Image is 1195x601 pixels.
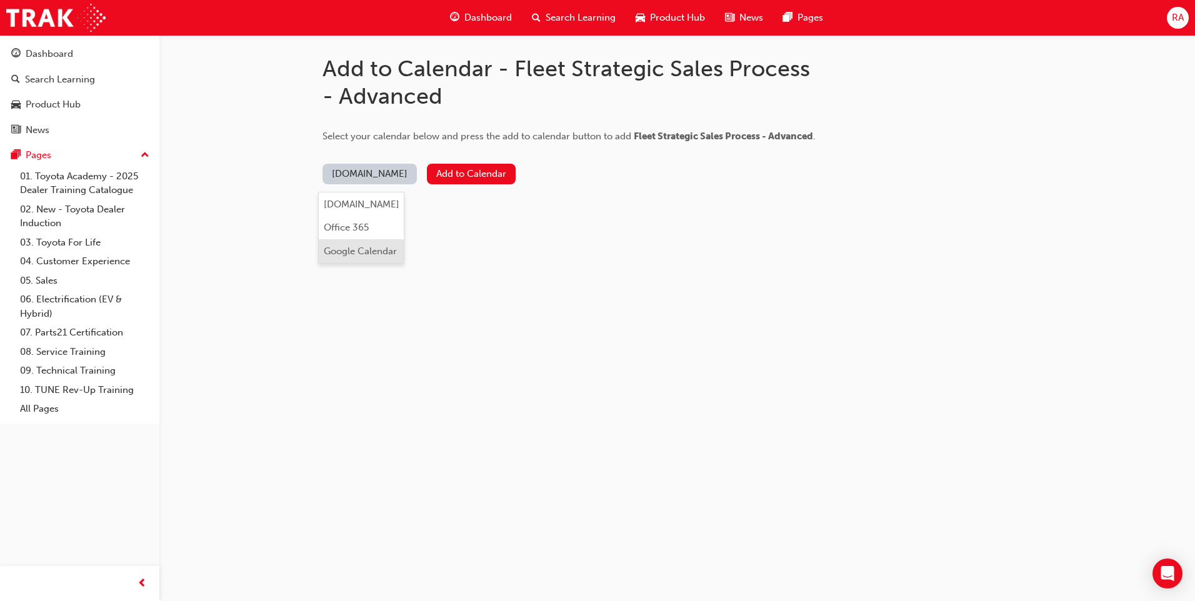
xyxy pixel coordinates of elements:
span: Product Hub [650,11,705,25]
span: up-icon [141,147,149,164]
a: All Pages [15,399,154,419]
img: Trak [6,4,106,32]
button: [DOMAIN_NAME] [322,164,417,184]
a: 05. Sales [15,271,154,291]
span: Search Learning [546,11,616,25]
button: [DOMAIN_NAME] [319,192,404,216]
span: search-icon [532,10,541,26]
span: car-icon [11,99,21,111]
span: RA [1172,11,1184,25]
button: Pages [5,144,154,167]
a: 06. Electrification (EV & Hybrid) [15,290,154,323]
div: Dashboard [26,47,73,61]
a: 03. Toyota For Life [15,233,154,252]
a: 09. Technical Training [15,361,154,380]
span: pages-icon [11,150,21,161]
button: Add to Calendar [427,164,516,184]
div: Pages [26,148,51,162]
span: car-icon [636,10,645,26]
a: Dashboard [5,42,154,66]
div: Product Hub [26,97,81,112]
span: news-icon [725,10,734,26]
span: Fleet Strategic Sales Process - Advanced [634,131,813,142]
span: search-icon [11,74,20,86]
a: 04. Customer Experience [15,252,154,271]
div: Search Learning [25,72,95,87]
span: prev-icon [137,576,147,592]
div: [DOMAIN_NAME] [324,197,399,212]
a: car-iconProduct Hub [626,5,715,31]
span: Select your calendar below and press the add to calendar button to add . [322,131,816,142]
a: search-iconSearch Learning [522,5,626,31]
a: 02. New - Toyota Dealer Induction [15,200,154,233]
span: guage-icon [450,10,459,26]
button: DashboardSearch LearningProduct HubNews [5,40,154,144]
a: 08. Service Training [15,342,154,362]
a: Search Learning [5,68,154,91]
span: news-icon [11,125,21,136]
a: pages-iconPages [773,5,833,31]
a: News [5,119,154,142]
span: Dashboard [464,11,512,25]
span: pages-icon [783,10,792,26]
div: News [26,123,49,137]
div: Google Calendar [324,244,397,259]
button: Google Calendar [319,239,404,263]
div: Open Intercom Messenger [1152,559,1182,589]
a: Product Hub [5,93,154,116]
a: 07. Parts21 Certification [15,323,154,342]
span: Pages [797,11,823,25]
a: 10. TUNE Rev-Up Training [15,380,154,400]
a: guage-iconDashboard [440,5,522,31]
span: guage-icon [11,49,21,60]
h1: Add to Calendar - Fleet Strategic Sales Process - Advanced [322,55,822,109]
button: Office 365 [319,216,404,240]
button: RA [1167,7,1189,29]
span: News [739,11,763,25]
a: 01. Toyota Academy - 2025 Dealer Training Catalogue [15,167,154,200]
a: news-iconNews [715,5,773,31]
div: Office 365 [324,221,369,235]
